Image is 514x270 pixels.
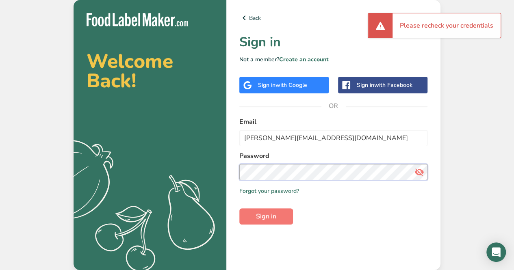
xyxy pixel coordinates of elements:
span: with Facebook [374,81,412,89]
div: Open Intercom Messenger [486,242,506,262]
label: Password [239,151,427,161]
img: Food Label Maker [87,13,188,26]
h2: Welcome Back! [87,52,213,91]
div: Sign in [357,81,412,89]
a: Create an account [279,56,329,63]
a: Back [239,13,427,23]
h1: Sign in [239,32,427,52]
a: Forgot your password? [239,187,299,195]
p: Not a member? [239,55,427,64]
div: Sign in [258,81,307,89]
button: Sign in [239,208,293,225]
label: Email [239,117,427,127]
div: Please recheck your credentials [393,13,501,38]
input: Enter Your Email [239,130,427,146]
span: OR [321,94,346,118]
span: with Google [275,81,307,89]
span: Sign in [256,212,276,221]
